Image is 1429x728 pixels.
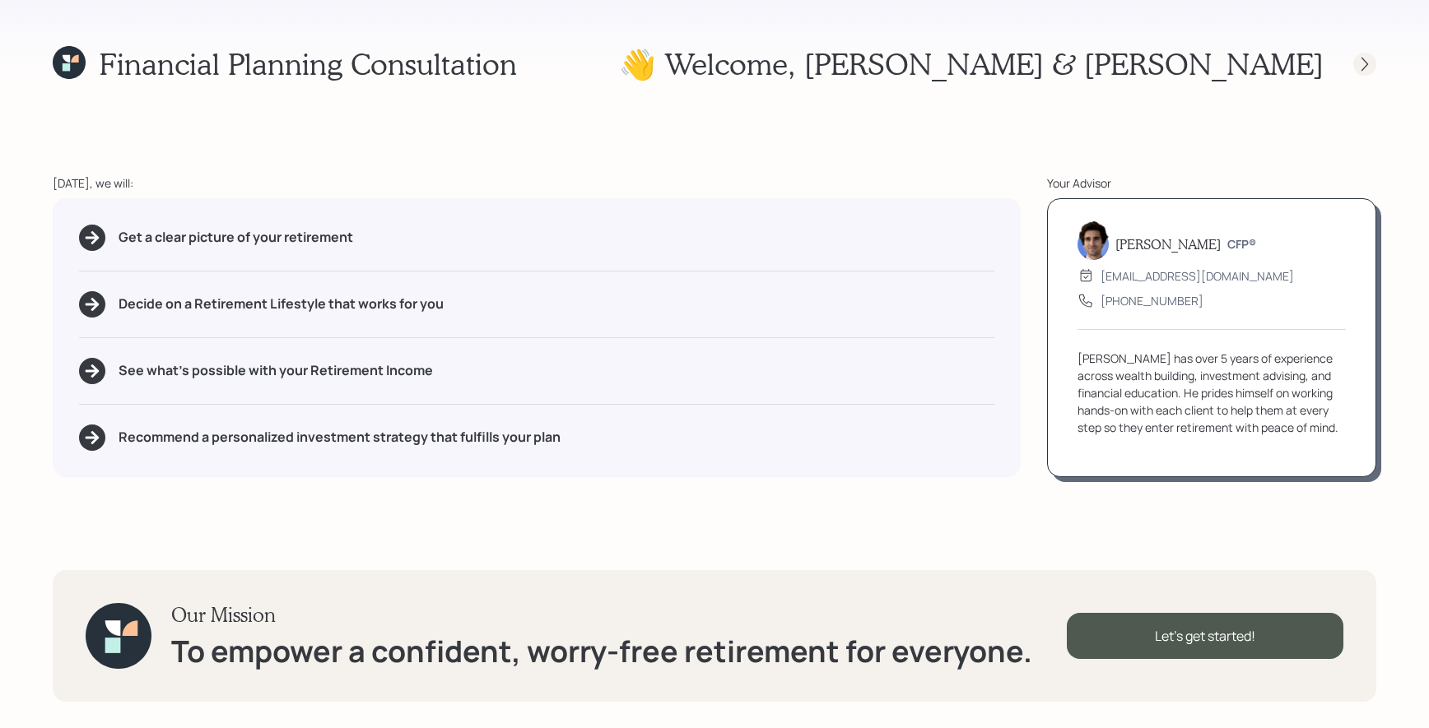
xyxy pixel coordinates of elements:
[119,429,561,445] h5: Recommend a personalized investment strategy that fulfills your plan
[119,230,353,245] h5: Get a clear picture of your retirement
[171,633,1032,669] h1: To empower a confident, worry-free retirement for everyone.
[619,46,1324,81] h1: 👋 Welcome , [PERSON_NAME] & [PERSON_NAME]
[53,174,1021,192] div: [DATE], we will:
[1101,292,1203,309] div: [PHONE_NUMBER]
[1047,174,1376,192] div: Your Advisor
[1078,220,1109,260] img: harrison-schaefer-headshot-2.png
[119,296,444,312] h5: Decide on a Retirement Lifestyle that works for you
[1227,238,1256,252] h6: CFP®
[1067,613,1343,659] div: Let's get started!
[99,46,517,81] h1: Financial Planning Consultation
[119,363,433,378] h5: See what's possible with your Retirement Income
[1078,350,1346,436] div: [PERSON_NAME] has over 5 years of experience across wealth building, investment advising, and fin...
[171,603,1032,627] h3: Our Mission
[1101,267,1294,285] div: [EMAIL_ADDRESS][DOMAIN_NAME]
[1115,236,1221,252] h5: [PERSON_NAME]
